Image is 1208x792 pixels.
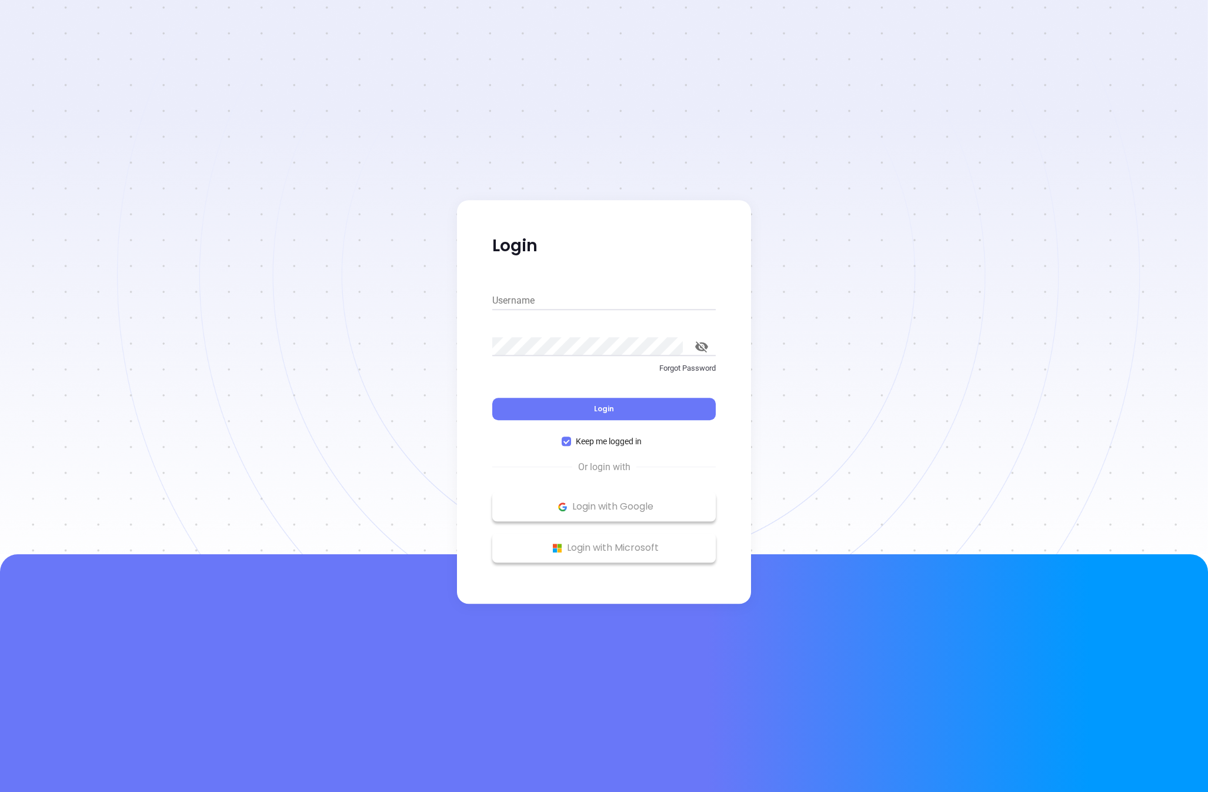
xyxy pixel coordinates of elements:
span: Or login with [572,460,636,474]
img: Google Logo [555,500,570,514]
button: Login [492,398,716,420]
button: Microsoft Logo Login with Microsoft [492,533,716,563]
span: Keep me logged in [571,435,646,448]
img: Microsoft Logo [550,541,565,555]
p: Login [492,235,716,257]
button: toggle password visibility [688,332,716,361]
span: Login [594,404,614,414]
p: Forgot Password [492,362,716,374]
a: Forgot Password [492,362,716,384]
p: Login with Google [498,498,710,515]
button: Google Logo Login with Google [492,492,716,521]
p: Login with Microsoft [498,539,710,557]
